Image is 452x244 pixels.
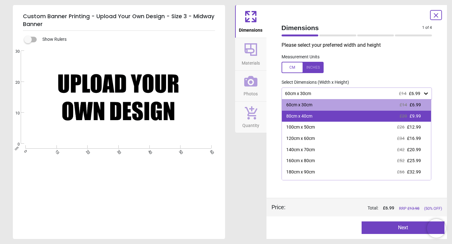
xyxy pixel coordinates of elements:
[410,102,421,107] span: £6.99
[8,49,20,54] span: 30
[242,57,260,66] span: Materials
[235,38,266,71] button: Materials
[28,36,225,43] div: Show Rulers
[397,169,405,174] span: £66
[286,113,312,119] div: 80cm x 40cm
[400,102,407,107] span: £14
[177,149,181,153] span: 50
[85,149,89,153] span: 20
[407,136,421,141] span: £16.99
[23,149,27,153] span: 0
[235,5,266,38] button: Dimensions
[383,205,394,211] span: £
[407,206,419,211] span: £ 13.98
[362,221,444,234] button: Next
[235,102,266,133] button: Quantity
[116,149,120,153] span: 30
[8,111,20,116] span: 10
[397,136,405,141] span: £34
[422,25,432,30] span: 1 of 4
[286,124,315,130] div: 100cm x 50cm
[23,10,215,31] h5: Custom Banner Printing - Upload Your Own Design - Size 3 - Midway Banner
[239,24,262,34] span: Dimensions
[272,203,285,211] div: Price :
[282,23,422,32] span: Dimensions
[427,219,446,238] iframe: Brevo live chat
[400,114,407,119] span: £20
[286,169,315,175] div: 180cm x 90cm
[397,158,405,163] span: £52
[410,114,421,119] span: £9.99
[407,125,421,130] span: £12.99
[282,54,320,60] label: Measurement Units
[282,42,437,49] p: Please select your preferred width and height
[286,102,312,108] div: 60cm x 30cm
[235,71,266,101] button: Photos
[277,79,349,86] label: Select Dimensions (Width x Height)
[407,158,421,163] span: £25.99
[286,135,315,142] div: 120cm x 60cm
[54,149,58,153] span: 10
[284,91,423,96] div: 60cm x 30cm
[14,145,19,151] span: cm
[8,80,20,85] span: 20
[385,205,394,210] span: 6.99
[399,206,419,211] span: RRP
[286,147,315,153] div: 140cm x 70cm
[399,91,406,96] span: £14
[424,206,442,211] span: (50% OFF)
[208,149,213,153] span: 60
[409,91,420,96] span: £6.99
[8,142,20,147] span: 0
[295,205,442,211] div: Total:
[407,147,421,152] span: £20.99
[244,88,258,97] span: Photos
[407,169,421,174] span: £32.99
[242,119,259,129] span: Quantity
[147,149,151,153] span: 40
[397,125,405,130] span: £26
[397,147,405,152] span: £42
[286,158,315,164] div: 160cm x 80cm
